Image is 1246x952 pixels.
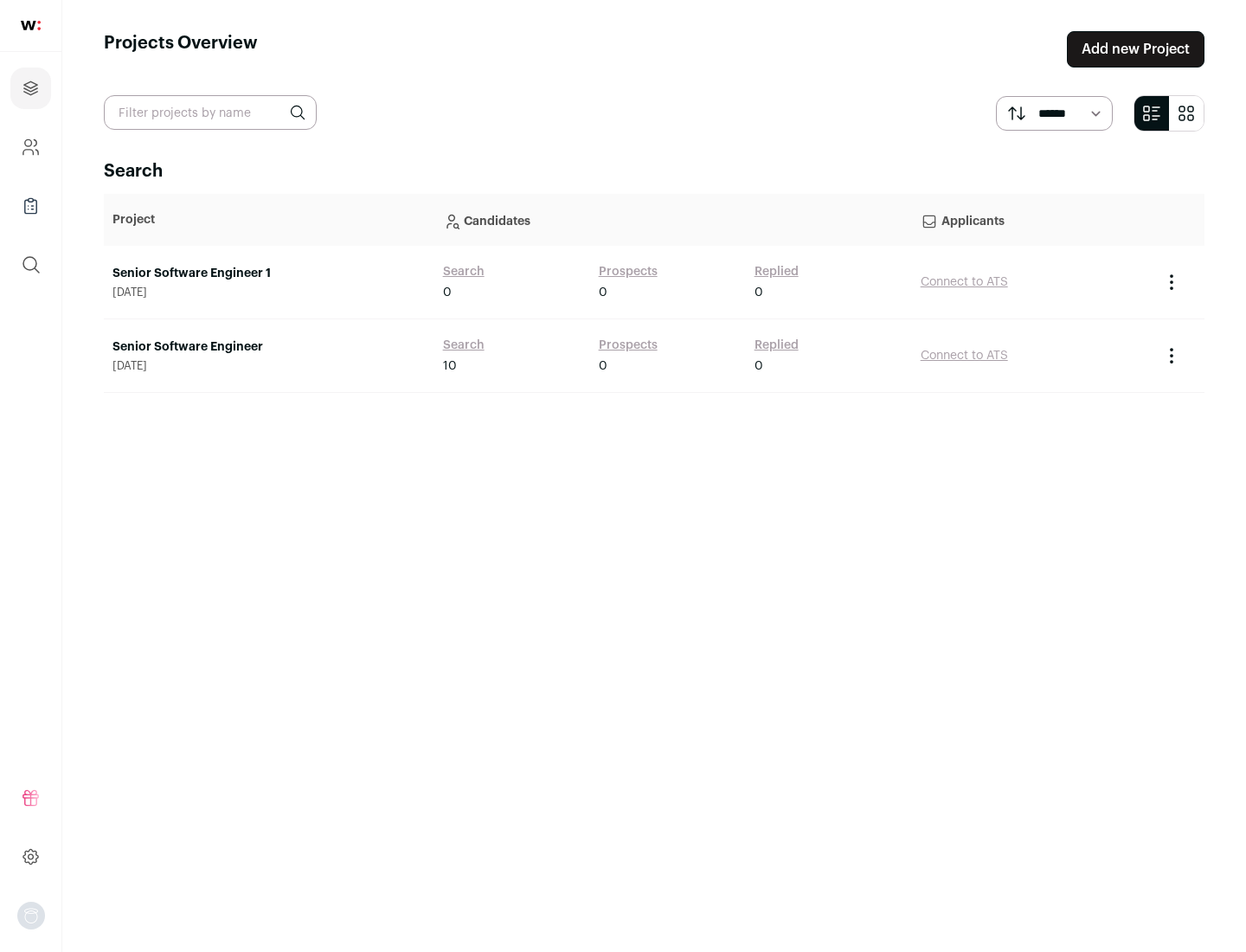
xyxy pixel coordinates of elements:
[104,31,258,68] h1: Projects Overview
[755,337,799,354] a: Replied
[104,95,317,130] input: Filter projects by name
[112,359,426,373] span: [DATE]
[112,286,426,299] span: [DATE]
[112,211,426,228] p: Project
[10,185,51,227] a: Company Lists
[599,263,658,280] a: Prospects
[443,203,903,237] p: Candidates
[112,265,426,282] a: Senior Software Engineer 1
[104,159,1204,183] h2: Search
[1067,31,1204,68] a: Add new Project
[17,902,45,929] button: Open dropdown
[755,263,799,280] a: Replied
[443,263,485,280] a: Search
[1161,345,1182,366] button: Project Actions
[17,902,45,929] img: nopic.png
[755,284,763,301] span: 0
[21,21,41,30] img: wellfound-shorthand-0d5821cbd27db2630d0214b213865d53afaa358527fdda9d0ea32b1df1b89c2c.svg
[599,357,607,375] span: 0
[112,338,426,356] a: Senior Software Engineer
[921,276,1008,288] a: Connect to ATS
[1161,272,1182,293] button: Project Actions
[10,126,51,168] a: Company and ATS Settings
[921,203,1144,237] p: Applicants
[10,68,51,109] a: Projects
[443,357,457,375] span: 10
[443,284,452,301] span: 0
[755,357,763,375] span: 0
[443,337,485,354] a: Search
[599,337,658,354] a: Prospects
[921,350,1008,362] a: Connect to ATS
[599,284,607,301] span: 0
